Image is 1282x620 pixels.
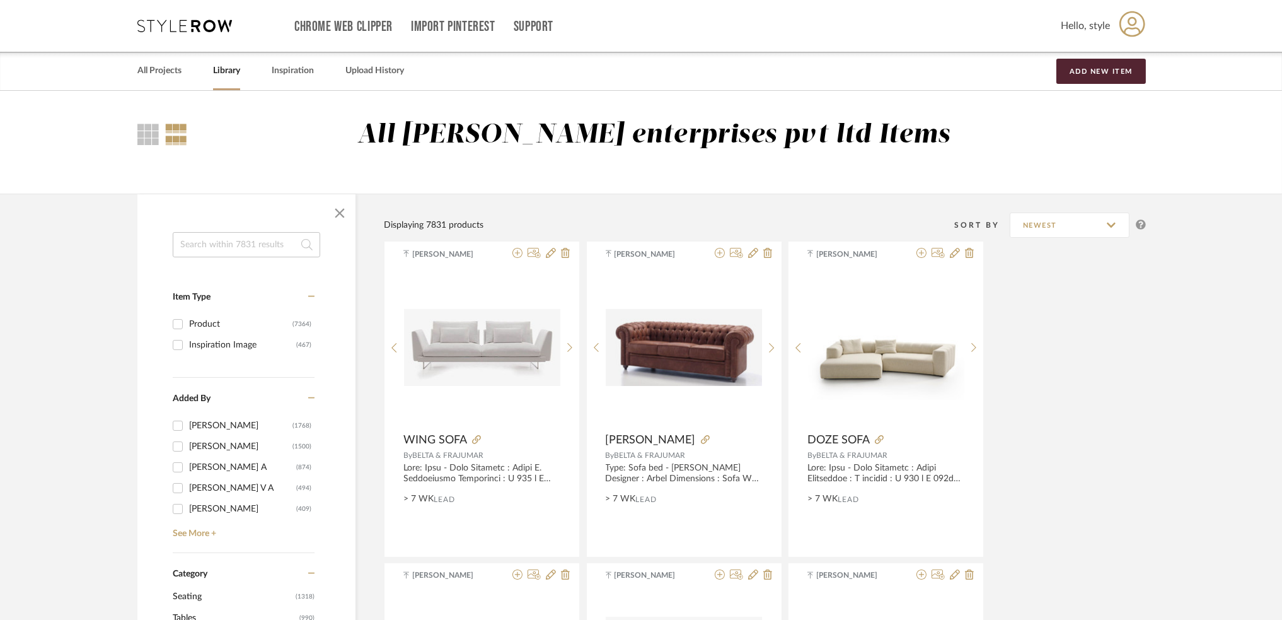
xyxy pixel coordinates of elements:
span: Lead [838,495,859,504]
img: KIRK SOFA [606,309,762,386]
input: Search within 7831 results [173,232,320,257]
span: [PERSON_NAME] [816,570,896,581]
div: Lore: Ipsu - Dolo Sitametc : Adipi E. Seddoeiusmo Temporinci : U 935 l E 046 d M 60al/ EN 16/ AD ... [403,463,560,484]
span: [PERSON_NAME] [816,249,896,260]
div: (467) [296,335,311,355]
div: (494) [296,478,311,498]
span: [PERSON_NAME] [412,249,492,260]
span: WING SOFA [403,433,467,447]
div: [PERSON_NAME] A [189,457,296,477]
span: (1318) [296,587,315,607]
span: Hello, style [1061,18,1110,33]
span: [PERSON_NAME] [412,570,492,581]
span: Lead [434,495,455,504]
span: BELTA & FRAJUMAR [412,452,483,459]
span: Seating [173,586,292,607]
span: Category [173,569,207,580]
div: Displaying 7831 products [384,218,483,232]
span: Lead [636,495,657,504]
div: All [PERSON_NAME] enterprises pvt ltd Items [357,119,950,151]
a: Chrome Web Clipper [294,21,393,32]
div: Lore: Ipsu - Dolo Sitametc : Adipi Elitseddoe : T incidid : U 930 l E 092do m A 73en/ AD 97mi VE/... [807,463,964,484]
span: BELTA & FRAJUMAR [816,452,887,459]
span: BELTA & FRAJUMAR [615,452,686,459]
span: [PERSON_NAME] [615,249,694,260]
span: > 7 WK [606,493,636,506]
div: (1768) [292,416,311,436]
a: All Projects [137,62,182,79]
a: Import Pinterest [411,21,495,32]
span: Item Type [173,293,211,301]
div: Inspiration Image [189,335,296,355]
div: [PERSON_NAME] [189,416,292,436]
div: [PERSON_NAME] [189,499,296,519]
div: (7364) [292,314,311,334]
div: Product [189,314,292,334]
span: > 7 WK [807,493,838,506]
div: Type: Sofa bed - [PERSON_NAME] Designer : Arbel Dimensions : Sofa W 196 x D 95 x H 90cm Other sof... [606,463,763,484]
a: Library [213,62,240,79]
span: [PERSON_NAME] [615,570,694,581]
div: (409) [296,499,311,519]
a: Support [514,21,553,32]
img: WING SOFA [404,309,560,385]
span: > 7 WK [403,493,434,506]
a: Inspiration [272,62,314,79]
span: By [807,452,816,459]
div: (874) [296,457,311,477]
div: (1500) [292,436,311,457]
span: By [606,452,615,459]
span: DOZE SOFA [807,433,870,447]
div: [PERSON_NAME] V A [189,478,296,498]
a: Upload History [345,62,404,79]
button: Add New Item [1056,59,1146,84]
div: Sort By [954,219,1010,231]
button: Close [327,201,352,226]
a: See More + [170,519,315,539]
span: Added By [173,394,211,403]
span: By [403,452,412,459]
div: [PERSON_NAME] [189,436,292,457]
img: DOZE SOFA [808,295,964,400]
span: [PERSON_NAME] [606,433,696,447]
